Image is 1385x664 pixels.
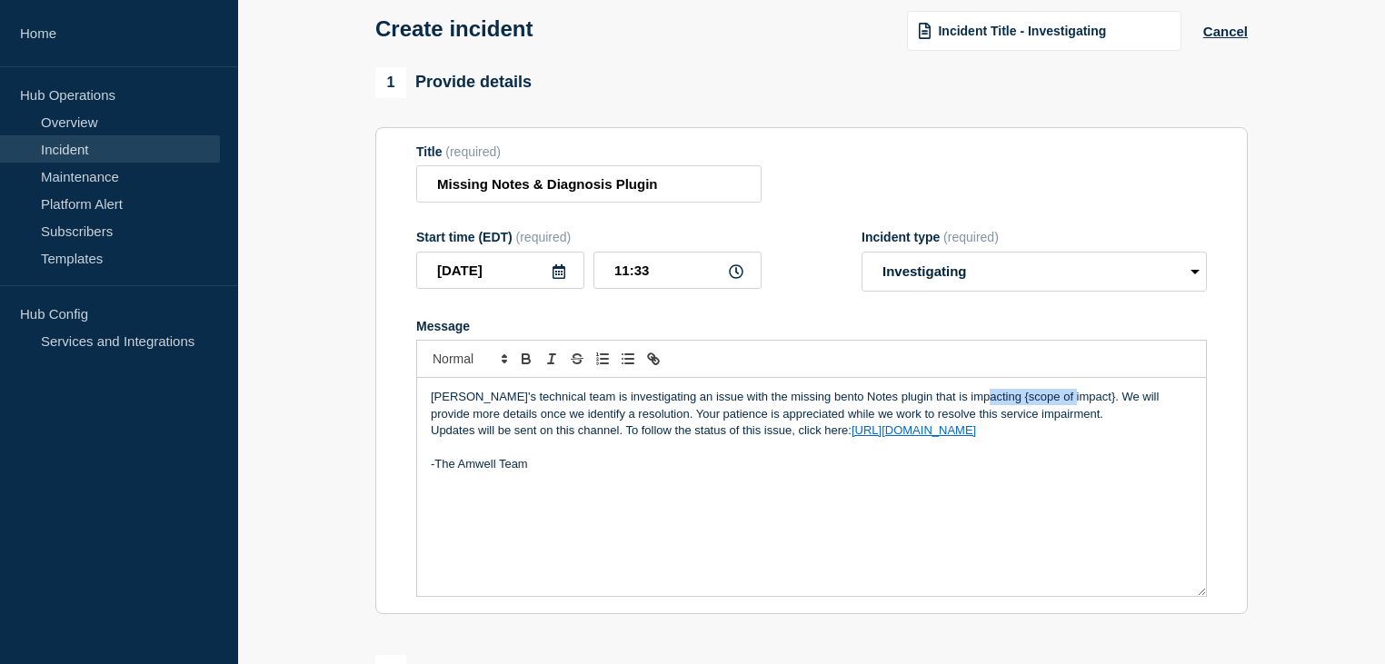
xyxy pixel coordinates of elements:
[416,252,584,289] input: YYYY-MM-DD
[516,230,572,244] span: (required)
[431,389,1192,422] p: [PERSON_NAME]'s technical team is investigating an issue with the missing bento Notes plugin that...
[539,348,564,370] button: Toggle italic text
[431,422,1192,439] p: Updates will be sent on this channel. To follow the status of this issue, click here:
[564,348,590,370] button: Toggle strikethrough text
[445,144,501,159] span: (required)
[593,252,762,289] input: HH:MM
[1203,24,1248,39] button: Cancel
[416,165,762,203] input: Title
[641,348,666,370] button: Toggle link
[919,23,932,39] img: template icon
[938,24,1106,38] span: Incident Title - Investigating
[416,230,762,244] div: Start time (EDT)
[590,348,615,370] button: Toggle ordered list
[431,456,1192,472] p: -The Amwell Team
[416,319,1207,333] div: Message
[943,230,999,244] span: (required)
[417,378,1206,596] div: Message
[852,423,976,437] a: [URL][DOMAIN_NAME]
[375,67,532,98] div: Provide details
[375,67,406,98] span: 1
[862,252,1207,292] select: Incident type
[424,348,513,370] span: Font size
[513,348,539,370] button: Toggle bold text
[615,348,641,370] button: Toggle bulleted list
[416,144,762,159] div: Title
[375,16,533,42] h1: Create incident
[862,230,1207,244] div: Incident type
